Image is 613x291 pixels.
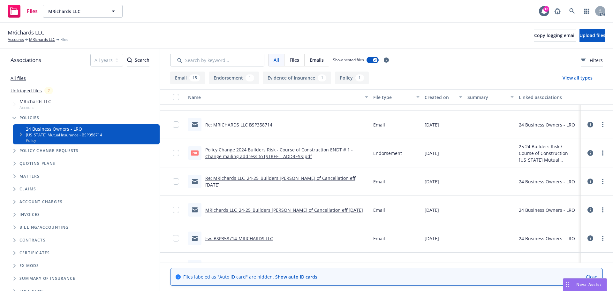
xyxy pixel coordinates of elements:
[318,74,326,81] div: 1
[19,187,36,191] span: Claims
[563,278,607,291] button: Nova Assist
[48,8,103,15] span: MRichards LLC
[581,54,603,66] button: Filters
[290,57,299,63] span: Files
[170,72,205,84] button: Email
[425,235,439,242] span: [DATE]
[599,149,607,157] a: more
[563,279,571,291] div: Drag to move
[519,235,575,242] div: 24 Business Owners - LRO
[19,277,75,280] span: Summary of insurance
[534,29,576,42] button: Copy logging email
[29,37,55,42] a: MRichards LLC
[26,132,102,138] div: [US_STATE] Mutual Insurance - BSP358714
[519,94,579,101] div: Linked associations
[127,54,149,66] button: SearchSearch
[183,273,317,280] span: Files labeled as "Auto ID card" are hidden.
[26,126,102,132] a: 24 Business Owners - LRO
[373,207,385,213] span: Email
[599,234,607,242] a: more
[43,5,123,18] button: MRichards LLC
[19,105,51,110] span: Account
[19,116,40,120] span: Policies
[519,143,579,163] div: 25 24 Builders Risk / Course of Construction [US_STATE] Mutual Insurance - Change mailing address...
[19,213,40,217] span: Invoices
[543,6,549,12] div: 12
[579,32,605,38] span: Upload files
[467,94,507,101] div: Summary
[205,207,363,213] a: MRichards LLC_24-25_Builders [PERSON_NAME] of Cancellation eff [DATE]
[373,150,402,157] span: Endorsement
[170,54,264,66] input: Search by keyword...
[5,2,40,20] a: Files
[516,89,581,105] button: Linked associations
[581,57,603,64] span: Filters
[205,235,273,241] a: Fw: BSP358714-MRICHARDS LLC
[275,274,317,280] a: Show auto ID cards
[425,207,439,213] span: [DATE]
[425,94,455,101] div: Created on
[274,57,279,63] span: All
[173,94,179,100] input: Select all
[19,98,51,105] span: MRichards LLC
[519,207,575,213] div: 24 Business Owners - LRO
[599,178,607,185] a: more
[566,5,579,18] a: Search
[590,57,603,64] span: Filters
[19,238,46,242] span: Contracts
[519,178,575,185] div: 24 Business Owners - LRO
[519,121,575,128] div: 24 Business Owners - LRO
[173,207,179,213] input: Toggle Row Selected
[19,162,56,165] span: Quoting plans
[310,57,324,63] span: Emails
[11,75,26,81] a: All files
[586,273,597,280] a: Close
[19,251,50,255] span: Certificates
[19,149,79,153] span: Policy change requests
[465,89,516,105] button: Summary
[263,72,331,84] button: Evidence of Insurance
[373,235,385,242] span: Email
[599,121,607,128] a: more
[19,200,63,204] span: Account charges
[188,94,361,101] div: Name
[19,174,40,178] span: Matters
[205,175,355,188] a: Re: MRichards LLC_24-25_Builders [PERSON_NAME] of Cancellation eff [DATE]
[127,54,149,66] div: Search
[173,178,179,185] input: Toggle Row Selected
[173,235,179,241] input: Toggle Row Selected
[576,282,602,287] span: Nova Assist
[44,87,53,94] div: 2
[173,121,179,128] input: Toggle Row Selected
[127,57,132,63] svg: Search
[425,150,439,157] span: [DATE]
[60,37,68,42] span: Files
[26,138,102,143] span: Policy
[205,122,272,128] a: Re: MRICHARDS LLC BSP358714
[425,121,439,128] span: [DATE]
[11,56,41,64] span: Associations
[355,74,364,81] div: 1
[191,150,199,155] span: pdf
[8,28,44,37] span: MRichards LLC
[579,29,605,42] button: Upload files
[371,89,422,105] button: File type
[335,72,369,84] button: Policy
[373,178,385,185] span: Email
[333,57,364,63] span: Show nested files
[534,32,576,38] span: Copy logging email
[580,5,593,18] a: Switch app
[373,94,412,101] div: File type
[209,72,259,84] button: Endorsement
[246,74,254,81] div: 1
[11,87,42,94] a: Untriaged files
[552,72,603,84] button: View all types
[8,37,24,42] a: Accounts
[27,9,38,14] span: Files
[425,178,439,185] span: [DATE]
[19,264,39,268] span: Ex Mods
[173,150,179,156] input: Toggle Row Selected
[205,147,353,159] a: Policy Change 2024 Builders Risk - Course of Construction ENDT # 1 - Change mailing address to [S...
[599,206,607,214] a: more
[189,74,200,81] div: 15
